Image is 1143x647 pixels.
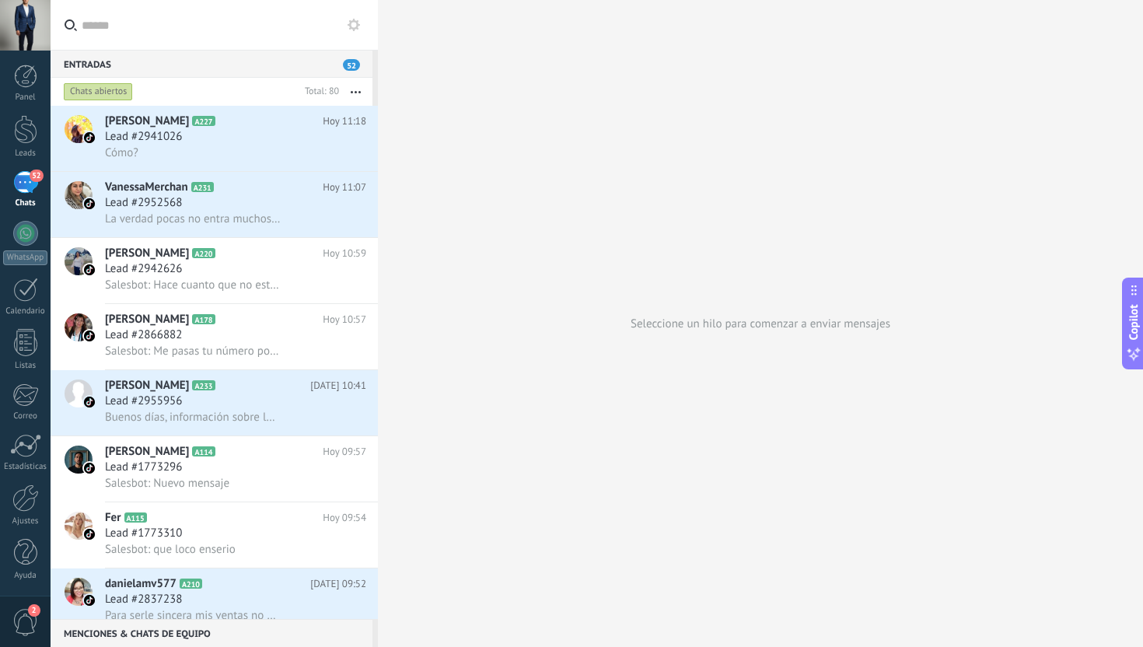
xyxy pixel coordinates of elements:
[105,526,182,541] span: Lead #1773310
[105,114,189,129] span: [PERSON_NAME]
[28,604,40,617] span: 2
[51,619,372,647] div: Menciones & Chats de equipo
[84,330,95,341] img: icon
[3,306,48,317] div: Calendario
[51,106,378,171] a: avataricon[PERSON_NAME]A227Hoy 11:18Lead #2941026Cómo?
[310,576,366,592] span: [DATE] 09:52
[323,312,366,327] span: Hoy 10:57
[84,264,95,275] img: icon
[105,212,281,226] span: La verdad pocas no entra muchos clientes en concesionario, lo que estamos haciéndole la mayoría e...
[84,397,95,407] img: icon
[192,380,215,390] span: A233
[105,393,182,409] span: Lead #2955956
[323,114,366,129] span: Hoy 11:18
[51,172,378,237] a: avatariconVanessaMerchanA231Hoy 11:07Lead #2952568La verdad pocas no entra muchos clientes en con...
[310,378,366,393] span: [DATE] 10:41
[3,571,48,581] div: Ayuda
[51,50,372,78] div: Entradas
[1126,305,1141,341] span: Copilot
[3,411,48,421] div: Correo
[105,246,189,261] span: [PERSON_NAME]
[51,436,378,502] a: avataricon[PERSON_NAME]A114Hoy 09:57Lead #1773296Salesbot: Nuevo mensaje
[192,446,215,456] span: A114
[299,84,339,100] div: Total: 80
[105,444,189,460] span: [PERSON_NAME]
[105,327,182,343] span: Lead #2866882
[192,248,215,258] span: A220
[105,592,182,607] span: Lead #2837238
[51,370,378,435] a: avataricon[PERSON_NAME]A233[DATE] 10:41Lead #2955956Buenos días, información sobre las capacitaci...
[105,476,229,491] span: Salesbot: Nuevo mensaje
[30,170,43,182] span: 52
[84,595,95,606] img: icon
[3,250,47,265] div: WhatsApp
[51,502,378,568] a: avatariconFerA115Hoy 09:54Lead #1773310Salesbot: que loco enserio
[105,542,236,557] span: Salesbot: que loco enserio
[105,180,188,195] span: VanessaMerchan
[3,462,48,472] div: Estadísticas
[105,460,182,475] span: Lead #1773296
[3,361,48,371] div: Listas
[105,195,182,211] span: Lead #2952568
[323,444,366,460] span: Hoy 09:57
[3,198,48,208] div: Chats
[51,304,378,369] a: avataricon[PERSON_NAME]A178Hoy 10:57Lead #2866882Salesbot: Me pasas tu número por favor que por e...
[3,516,48,526] div: Ajustes
[84,132,95,143] img: icon
[84,463,95,474] img: icon
[105,510,121,526] span: Fer
[105,608,281,623] span: Para serle sincera mis ventas no han ido nada bien, me sigo preparando para que pronto empiece a ...
[105,344,281,358] span: Salesbot: Me pasas tu número por favor que por ese medio mi equipo se va a comunicar contigo
[84,198,95,209] img: icon
[3,93,48,103] div: Panel
[191,182,214,192] span: A231
[105,129,182,145] span: Lead #2941026
[323,510,366,526] span: Hoy 09:54
[3,149,48,159] div: Leads
[192,116,215,126] span: A227
[180,579,202,589] span: A210
[51,568,378,634] a: avataricondanielamv577A210[DATE] 09:52Lead #2837238Para serle sincera mis ventas no han ido nada ...
[84,529,95,540] img: icon
[323,180,366,195] span: Hoy 11:07
[192,314,215,324] span: A178
[124,512,147,523] span: A115
[105,312,189,327] span: [PERSON_NAME]
[105,145,138,160] span: Cómo?
[105,576,177,592] span: danielamv577
[105,410,281,425] span: Buenos días, información sobre las capacitaciones de ventas por favor.
[64,82,133,101] div: Chats abiertos
[343,59,360,71] span: 52
[51,238,378,303] a: avataricon[PERSON_NAME]A220Hoy 10:59Lead #2942626Salesbot: Hace cuanto que no estas logrando tene...
[105,378,189,393] span: [PERSON_NAME]
[105,261,182,277] span: Lead #2942626
[323,246,366,261] span: Hoy 10:59
[105,278,281,292] span: Salesbot: Hace cuanto que no estas logrando tener cierres?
